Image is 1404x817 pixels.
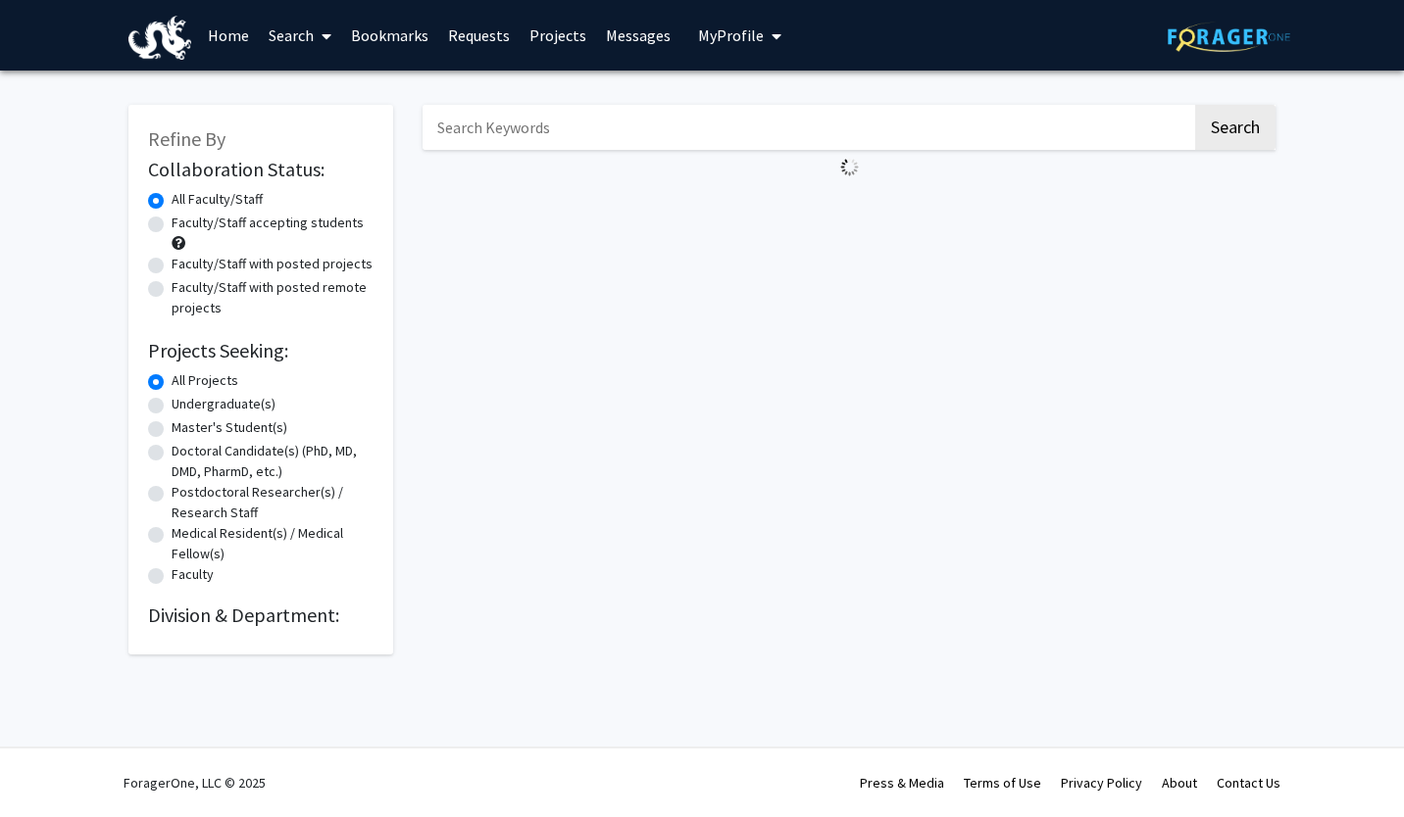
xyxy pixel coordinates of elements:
label: Doctoral Candidate(s) (PhD, MD, DMD, PharmD, etc.) [172,441,374,482]
a: Bookmarks [341,1,438,70]
a: About [1162,774,1197,792]
iframe: Chat [15,729,83,802]
div: ForagerOne, LLC © 2025 [124,748,266,817]
a: Contact Us [1217,774,1280,792]
h2: Collaboration Status: [148,158,374,181]
a: Projects [520,1,596,70]
label: Faculty/Staff with posted projects [172,254,373,274]
input: Search Keywords [423,105,1192,150]
a: Messages [596,1,680,70]
button: Search [1195,105,1276,150]
a: Search [259,1,341,70]
nav: Page navigation [423,184,1276,229]
label: Medical Resident(s) / Medical Fellow(s) [172,523,374,564]
label: Undergraduate(s) [172,394,276,414]
img: ForagerOne Logo [1168,22,1290,52]
h2: Division & Department: [148,603,374,627]
span: Refine By [148,126,226,151]
a: Requests [438,1,520,70]
a: Privacy Policy [1061,774,1142,792]
label: Faculty [172,564,214,585]
img: Loading [832,150,867,184]
label: All Faculty/Staff [172,189,263,210]
img: Drexel University Logo [128,16,191,60]
a: Terms of Use [964,774,1041,792]
a: Home [198,1,259,70]
label: All Projects [172,370,238,391]
h2: Projects Seeking: [148,339,374,362]
label: Master's Student(s) [172,417,287,438]
label: Postdoctoral Researcher(s) / Research Staff [172,482,374,523]
label: Faculty/Staff accepting students [172,213,364,233]
a: Press & Media [860,774,944,792]
label: Faculty/Staff with posted remote projects [172,277,374,318]
span: My Profile [698,25,764,45]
